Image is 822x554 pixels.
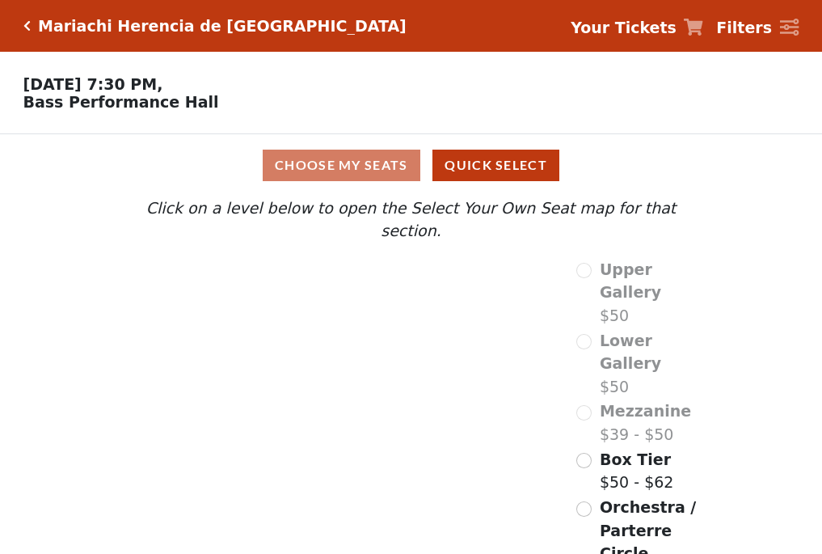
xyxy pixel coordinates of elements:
[571,16,703,40] a: Your Tickets
[432,150,559,181] button: Quick Select
[38,17,407,36] h5: Mariachi Herencia de [GEOGRAPHIC_DATA]
[600,402,691,420] span: Mezzanine
[600,332,661,373] span: Lower Gallery
[600,329,708,399] label: $50
[600,260,661,302] span: Upper Gallery
[293,417,476,527] path: Orchestra / Parterre Circle - Seats Available: 647
[192,266,373,310] path: Upper Gallery - Seats Available: 0
[716,19,772,36] strong: Filters
[571,19,677,36] strong: Your Tickets
[23,20,31,32] a: Click here to go back to filters
[600,450,671,468] span: Box Tier
[600,258,708,328] label: $50
[600,448,673,494] label: $50 - $62
[206,302,398,362] path: Lower Gallery - Seats Available: 0
[716,16,799,40] a: Filters
[114,197,707,243] p: Click on a level below to open the Select Your Own Seat map for that section.
[600,400,691,446] label: $39 - $50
